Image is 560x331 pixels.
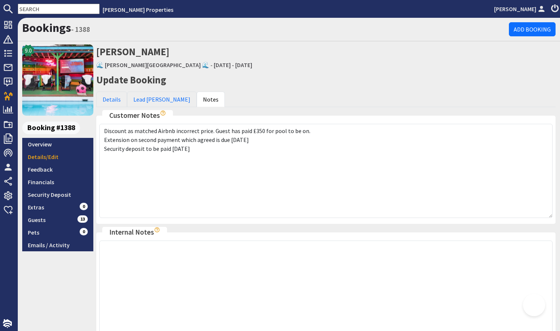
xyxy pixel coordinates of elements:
small: - 1388 [71,25,90,34]
span: 0 [80,228,88,235]
textarea: Discount as matched Airbnb incorrect price. Guest has paid £350 for pool to be on. Extension on s... [99,124,553,218]
a: [PERSON_NAME] [494,4,547,13]
a: Financials [22,176,93,188]
i: Show hints [160,110,166,116]
a: Booking #1388 [22,122,90,134]
a: Add Booking [509,22,556,36]
a: Feedback [22,163,93,176]
i: Show hints [154,227,160,233]
a: [PERSON_NAME] Properties [103,6,173,13]
a: 🌊 Halula Beach House 🌊's icon9.0 [22,44,93,116]
a: Emails / Activity [22,239,93,251]
a: Details [96,92,127,107]
a: Notes [197,92,225,107]
a: Extras0 [22,201,93,214]
a: Security Deposit [22,188,93,201]
input: SEARCH [18,4,100,14]
span: 0 [80,203,88,210]
a: [DATE] - [DATE] [214,61,252,69]
legend: Customer Notes [102,110,173,121]
a: Details/Edit [22,150,93,163]
img: 🌊 Halula Beach House 🌊's icon [22,44,93,116]
a: Pets0 [22,226,93,239]
span: 9.0 [25,46,32,55]
a: 🌊 [PERSON_NAME][GEOGRAPHIC_DATA] 🌊 [96,61,209,69]
legend: Internal Notes [102,227,167,238]
img: staytech_i_w-64f4e8e9ee0a9c174fd5317b4b171b261742d2d393467e5bdba4413f4f884c10.svg [3,319,12,328]
iframe: Toggle Customer Support [523,294,545,316]
a: Bookings [22,20,71,35]
h2: Update Booking [96,74,556,86]
span: - [210,61,213,69]
a: Guests13 [22,214,93,226]
span: 13 [77,215,88,223]
h2: [PERSON_NAME] [96,44,556,71]
a: Lead [PERSON_NAME] [127,92,197,107]
a: Overview [22,138,93,150]
span: Booking #1388 [22,122,80,134]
